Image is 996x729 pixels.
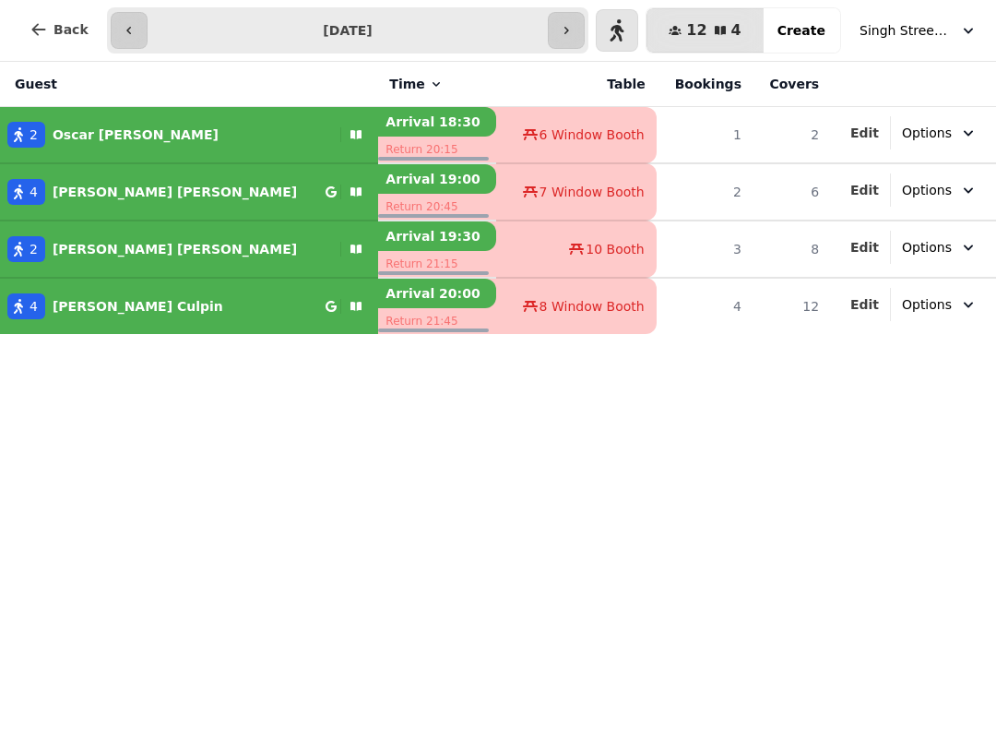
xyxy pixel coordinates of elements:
p: [PERSON_NAME] [PERSON_NAME] [53,183,297,201]
span: Edit [850,241,879,254]
td: 2 [657,163,753,221]
span: Edit [850,298,879,311]
p: Return 20:15 [378,137,496,162]
button: Options [891,231,989,264]
button: Edit [850,124,879,142]
p: [PERSON_NAME] Culpin [53,297,223,316]
button: Back [15,7,103,52]
span: 7 Window Booth [539,183,645,201]
span: Edit [850,126,879,139]
span: 12 [686,23,706,38]
button: 124 [646,8,763,53]
p: Return 21:15 [378,251,496,277]
span: 8 Window Booth [539,297,645,316]
p: Arrival 20:00 [378,279,496,308]
button: Create [763,8,840,53]
span: Options [902,124,952,142]
td: 4 [657,278,753,334]
span: 10 Booth [586,240,644,258]
p: Oscar [PERSON_NAME] [53,125,219,144]
td: 6 [753,163,830,221]
button: Time [389,75,443,93]
th: Bookings [657,62,753,107]
span: 4 [30,183,38,201]
span: 6 Window Booth [539,125,645,144]
td: 12 [753,278,830,334]
th: Covers [753,62,830,107]
span: Options [902,238,952,257]
span: 4 [30,297,38,316]
span: Options [902,181,952,199]
span: 4 [731,23,741,38]
span: Create [777,24,825,37]
p: Arrival 19:30 [378,221,496,251]
button: Edit [850,295,879,314]
button: Edit [850,238,879,257]
button: Options [891,173,989,207]
p: [PERSON_NAME] [PERSON_NAME] [53,240,297,258]
button: Edit [850,181,879,199]
button: Singh Street Bruntsfield [848,14,989,47]
span: Singh Street Bruntsfield [860,21,952,40]
p: Arrival 19:00 [378,164,496,194]
td: 8 [753,221,830,278]
span: Back [53,23,89,36]
span: 2 [30,240,38,258]
span: Time [389,75,424,93]
span: Edit [850,184,879,197]
button: Options [891,116,989,149]
td: 1 [657,107,753,164]
p: Return 20:45 [378,194,496,220]
button: Options [891,288,989,321]
p: Arrival 18:30 [378,107,496,137]
span: 2 [30,125,38,144]
span: Options [902,295,952,314]
td: 3 [657,221,753,278]
p: Return 21:45 [378,308,496,334]
td: 2 [753,107,830,164]
th: Table [496,62,656,107]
